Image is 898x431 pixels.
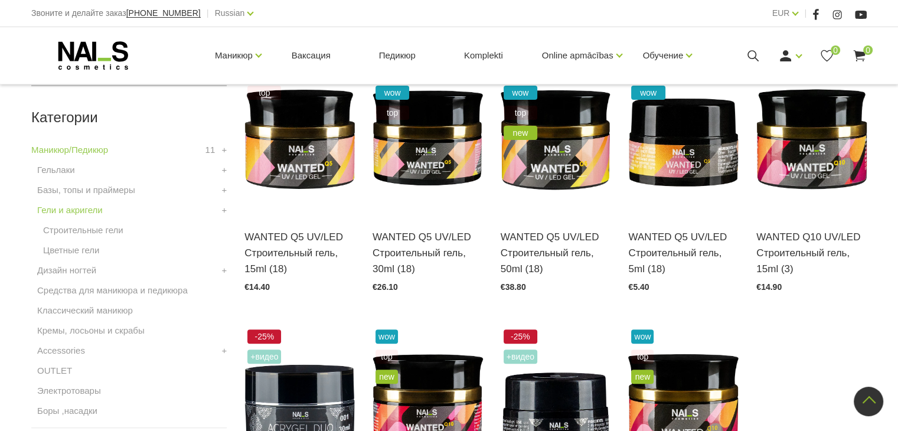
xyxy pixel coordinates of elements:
[819,48,834,63] a: 0
[215,32,253,79] a: Маникюр
[501,282,526,292] span: €38.80
[43,243,99,257] a: Цветные гели
[222,163,227,177] a: +
[205,143,215,157] span: 11
[31,110,227,125] h2: Категории
[501,63,611,214] img: Команда специалистов NAI_S cosmetics создала гель, который давно ищет (с англ. WANTED) каждый мас...
[222,344,227,358] a: +
[31,6,201,21] div: Звоните и делайте заказ
[375,370,398,384] span: new
[126,8,201,18] span: [PHONE_NUMBER]
[282,27,340,84] a: Ваксация
[222,143,227,157] a: +
[628,229,739,277] a: WANTED Q5 UV/LED Cтроительный гель, 5ml (18)
[37,324,145,338] a: Кремы, лосьоны и скрабы
[37,364,72,378] a: OUTLET
[375,86,409,100] span: wow
[370,27,425,84] a: Педикюр
[501,229,611,277] a: WANTED Q5 UV/LED Cтроительный гель, 50ml (18)
[37,344,85,358] a: Accessories
[631,86,665,100] span: wow
[631,370,654,384] span: new
[37,384,101,398] a: Электротовары
[37,203,103,217] a: Гели и акригели
[126,9,201,18] a: [PHONE_NUMBER]
[852,48,867,63] a: 0
[504,86,537,100] span: wow
[244,282,270,292] span: €14.40
[37,303,133,318] a: Классический маникюр
[504,126,537,140] span: new
[631,329,654,344] span: wow
[504,329,537,344] span: -25%
[504,106,537,120] span: top
[831,45,840,55] span: 0
[37,263,96,277] a: Дизайн ногтей
[373,229,483,277] a: WANTED Q5 UV/LED Cтроительный гель, 30ml (18)
[373,63,483,214] img: Команда специалистов NAI_S cosmetics создала гель, который давно ищет (с англ. WANTED) каждый мас...
[628,282,649,292] span: €5.40
[247,86,281,100] span: top
[631,350,654,364] span: top
[31,143,108,157] a: Маникюр/Педикюр
[37,283,188,298] a: Средства для маникюра и педикюра
[756,229,867,277] a: WANTED Q10 UV/LED Cтроительный гель, 15ml (3)
[504,350,537,364] span: +Видео
[222,203,227,217] a: +
[247,329,281,344] span: -25%
[37,163,75,177] a: Гельлаки
[804,6,806,21] span: |
[244,229,355,277] a: WANTED Q5 UV/LED Cтроительный гель, 15ml (18)
[756,63,867,214] img: Команда специалистов NAI_S cosmetics создала гель, который давно ищет (с англ. WANTED) каждый мас...
[207,6,209,21] span: |
[37,183,135,197] a: Базы, топы и праймеры
[222,183,227,197] a: +
[43,223,123,237] a: Строительные гели
[863,45,873,55] span: 0
[643,32,684,79] a: Обучение
[542,32,613,79] a: Online apmācības
[375,106,409,120] span: top
[455,27,512,84] a: Komplekti
[37,404,97,418] a: Боры ,насадки
[772,6,790,20] a: EUR
[628,63,739,214] img: Команда специалистов NAI_S cosmetics создала гель, который давно ищет (с англ. WANTED) каждый мас...
[373,282,398,292] span: €26.10
[375,329,398,344] span: wow
[247,350,281,364] span: +Видео
[756,282,782,292] span: €14.90
[215,6,245,20] a: Russian
[375,350,398,364] span: top
[244,63,355,214] img: Команда специалистов NAI_S cosmetics создала гель, который давно ищет (с англ. WANTED) каждый мас...
[222,263,227,277] a: +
